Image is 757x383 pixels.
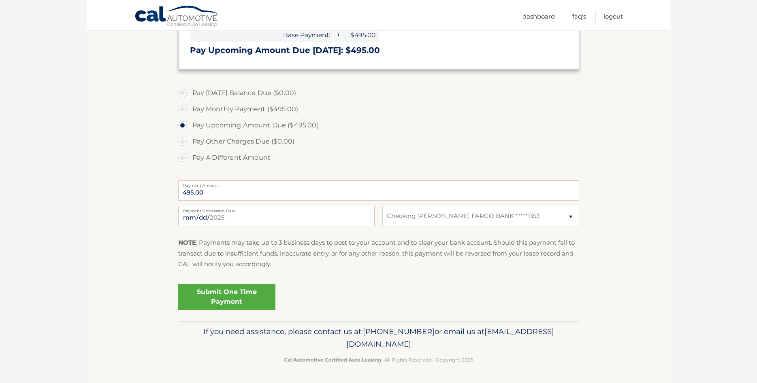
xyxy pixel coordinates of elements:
p: If you need assistance, please contact us at: or email us at [183,325,574,351]
a: Cal Automotive [134,5,220,29]
label: Pay Monthly Payment ($495.00) [178,101,579,117]
p: - All Rights Reserved - Copyright 2025 [183,355,574,364]
label: Pay Other Charges Due ($0.00) [178,133,579,150]
h3: Pay Upcoming Amount Due [DATE]: $495.00 [190,45,567,55]
label: Pay [DATE] Balance Due ($0.00) [178,85,579,101]
a: FAQ's [572,10,586,23]
label: Payment Processing Date [178,206,375,212]
strong: Cal Automotive Certified Auto Leasing [284,357,381,363]
input: Payment Amount [178,180,579,201]
span: Base Payment: [190,28,333,42]
label: Pay A Different Amount [178,150,579,166]
a: Submit One Time Payment [178,284,275,310]
strong: NOTE [178,239,196,246]
span: + [334,28,342,42]
label: Pay Upcoming Amount Due ($495.00) [178,117,579,133]
a: Logout [603,10,623,23]
span: [PHONE_NUMBER] [363,327,435,336]
input: Payment Date [178,206,375,226]
p: : Payments may take up to 3 business days to post to your account and to clear your bank account.... [178,237,579,269]
span: $495.00 [342,28,379,42]
label: Payment Amount [178,180,579,187]
a: Dashboard [522,10,555,23]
